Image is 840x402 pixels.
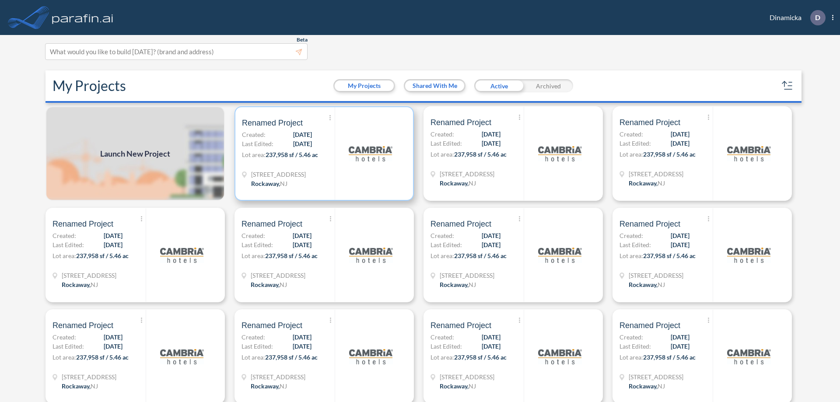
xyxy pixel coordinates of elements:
[440,382,469,390] span: Rockaway ,
[671,139,689,148] span: [DATE]
[100,148,170,160] span: Launch New Project
[293,130,312,139] span: [DATE]
[293,139,312,148] span: [DATE]
[241,252,265,259] span: Lot area:
[265,353,318,361] span: 237,958 sf / 5.46 ac
[104,342,122,351] span: [DATE]
[538,335,582,378] img: logo
[52,77,126,94] h2: My Projects
[241,342,273,351] span: Last Edited:
[430,342,462,351] span: Last Edited:
[619,252,643,259] span: Lot area:
[430,320,491,331] span: Renamed Project
[251,382,280,390] span: Rockaway ,
[104,332,122,342] span: [DATE]
[643,252,696,259] span: 237,958 sf / 5.46 ac
[482,129,500,139] span: [DATE]
[440,271,494,280] span: 321 Mt Hope Ave
[349,335,393,378] img: logo
[629,169,683,178] span: 321 Mt Hope Ave
[52,252,76,259] span: Lot area:
[251,170,306,179] span: 321 Mt Hope Ave
[524,79,573,92] div: Archived
[430,231,454,240] span: Created:
[727,132,771,175] img: logo
[629,178,665,188] div: Rockaway, NJ
[440,281,469,288] span: Rockaway ,
[538,233,582,277] img: logo
[430,252,454,259] span: Lot area:
[454,150,507,158] span: 237,958 sf / 5.46 ac
[52,342,84,351] span: Last Edited:
[242,139,273,148] span: Last Edited:
[619,332,643,342] span: Created:
[241,231,265,240] span: Created:
[52,320,113,331] span: Renamed Project
[265,252,318,259] span: 237,958 sf / 5.46 ac
[469,179,476,187] span: NJ
[62,381,98,391] div: Rockaway, NJ
[430,139,462,148] span: Last Edited:
[52,353,76,361] span: Lot area:
[293,240,311,249] span: [DATE]
[454,353,507,361] span: 237,958 sf / 5.46 ac
[349,132,392,175] img: logo
[482,139,500,148] span: [DATE]
[62,271,116,280] span: 321 Mt Hope Ave
[62,372,116,381] span: 321 Mt Hope Ave
[671,231,689,240] span: [DATE]
[45,106,225,201] img: add
[658,382,665,390] span: NJ
[251,372,305,381] span: 321 Mt Hope Ave
[440,178,476,188] div: Rockaway, NJ
[619,139,651,148] span: Last Edited:
[405,80,464,91] button: Shared With Me
[266,151,318,158] span: 237,958 sf / 5.46 ac
[160,335,204,378] img: logo
[62,280,98,289] div: Rockaway, NJ
[251,281,280,288] span: Rockaway ,
[335,80,394,91] button: My Projects
[241,332,265,342] span: Created:
[104,231,122,240] span: [DATE]
[52,219,113,229] span: Renamed Project
[619,320,680,331] span: Renamed Project
[619,150,643,158] span: Lot area:
[242,151,266,158] span: Lot area:
[349,233,393,277] img: logo
[52,332,76,342] span: Created:
[671,240,689,249] span: [DATE]
[671,342,689,351] span: [DATE]
[76,252,129,259] span: 237,958 sf / 5.46 ac
[430,353,454,361] span: Lot area:
[62,281,91,288] span: Rockaway ,
[430,219,491,229] span: Renamed Project
[430,150,454,158] span: Lot area:
[430,117,491,128] span: Renamed Project
[251,280,287,289] div: Rockaway, NJ
[643,353,696,361] span: 237,958 sf / 5.46 ac
[280,180,287,187] span: NJ
[440,381,476,391] div: Rockaway, NJ
[440,280,476,289] div: Rockaway, NJ
[251,381,287,391] div: Rockaway, NJ
[430,129,454,139] span: Created:
[280,281,287,288] span: NJ
[629,271,683,280] span: 321 Mt Hope Ave
[241,219,302,229] span: Renamed Project
[619,117,680,128] span: Renamed Project
[469,382,476,390] span: NJ
[45,106,225,201] a: Launch New Project
[62,382,91,390] span: Rockaway ,
[241,320,302,331] span: Renamed Project
[242,130,266,139] span: Created:
[52,240,84,249] span: Last Edited:
[293,231,311,240] span: [DATE]
[671,129,689,139] span: [DATE]
[251,180,280,187] span: Rockaway ,
[469,281,476,288] span: NJ
[643,150,696,158] span: 237,958 sf / 5.46 ac
[242,118,303,128] span: Renamed Project
[619,342,651,351] span: Last Edited:
[482,231,500,240] span: [DATE]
